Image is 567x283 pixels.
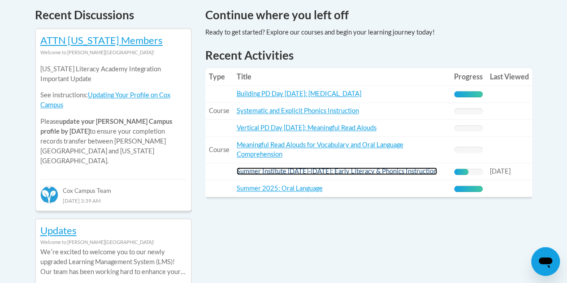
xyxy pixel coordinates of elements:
[531,247,560,276] iframe: Button to launch messaging window
[237,184,323,192] a: Summer 2025: Oral Language
[40,196,186,205] div: [DATE] 3:39 AM
[490,167,511,175] span: [DATE]
[237,107,359,114] a: Systematic and Explicit Phonics Instruction
[205,47,532,63] h1: Recent Activities
[40,48,186,57] div: Welcome to [PERSON_NAME][GEOGRAPHIC_DATA]!
[237,124,377,131] a: Vertical PD Day [DATE]: Meaningful Read Alouds
[40,179,186,195] div: Cox Campus Team
[40,186,58,204] img: Cox Campus Team
[237,167,437,175] a: Summer Institute [DATE]-[DATE]: Early Literacy & Phonics Instruction
[40,118,172,135] b: update your [PERSON_NAME] Campus profile by [DATE]
[40,247,186,277] p: Weʹre excited to welcome you to our newly upgraded Learning Management System (LMS)! Our team has...
[205,68,233,86] th: Type
[40,64,186,84] p: [US_STATE] Literacy Academy Integration Important Update
[35,6,192,24] h4: Recent Discussions
[237,90,361,97] a: Building PD Day [DATE]: [MEDICAL_DATA]
[40,237,186,247] div: Welcome to [PERSON_NAME][GEOGRAPHIC_DATA]!
[40,224,77,236] a: Updates
[486,68,532,86] th: Last Viewed
[40,91,170,109] a: Updating Your Profile on Cox Campus
[40,90,186,110] p: See instructions:
[233,68,450,86] th: Title
[454,186,483,192] div: Progress, %
[454,169,468,175] div: Progress, %
[454,91,483,97] div: Progress, %
[40,57,186,173] div: Please to ensure your completion records transfer between [PERSON_NAME][GEOGRAPHIC_DATA] and [US_...
[40,34,163,46] a: ATTN [US_STATE] Members
[209,146,229,153] span: Course
[209,107,229,114] span: Course
[237,141,403,158] a: Meaningful Read Alouds for Vocabulary and Oral Language Comprehension
[205,6,532,24] h4: Continue where you left off
[450,68,486,86] th: Progress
